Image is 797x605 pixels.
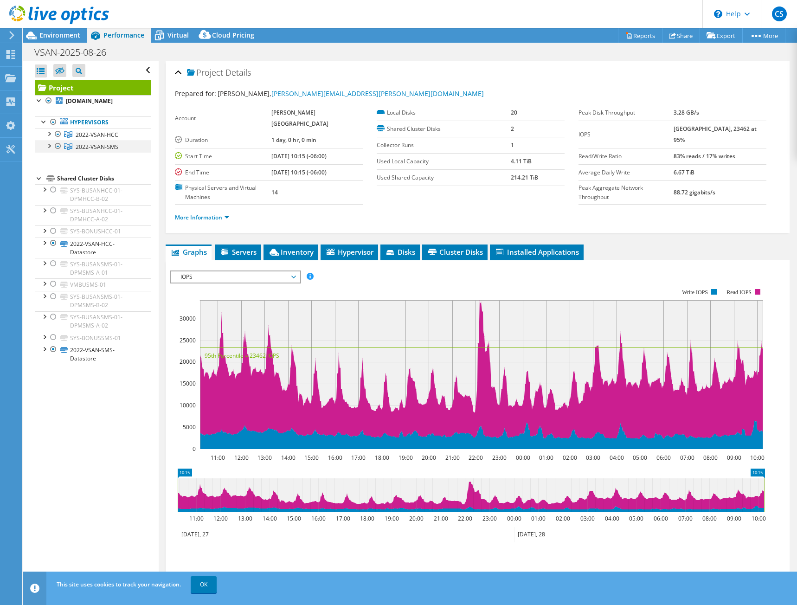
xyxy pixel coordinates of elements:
[360,515,374,522] text: 18:00
[714,10,722,18] svg: \n
[35,205,151,225] a: SYS-BUSANHCC-01-DPMHCC-A-02
[377,108,511,117] label: Local Disks
[35,141,151,153] a: 2022-VSAN-SMS
[35,116,151,129] a: Hypervisors
[39,31,80,39] span: Environment
[674,152,735,160] b: 83% reads / 17% writes
[35,238,151,258] a: 2022-VSAN-HCC-Datastore
[578,108,674,117] label: Peak Disk Throughput
[457,515,472,522] text: 22:00
[175,89,216,98] label: Prepared for:
[492,454,506,462] text: 23:00
[35,311,151,332] a: SYS-BUSANSMS-01-DPMSMS-A-02
[409,515,423,522] text: 20:00
[35,225,151,238] a: SYS-BONUSHCC-01
[674,125,757,144] b: [GEOGRAPHIC_DATA], 23462 at 95%
[511,109,517,116] b: 20
[632,454,647,462] text: 05:00
[268,247,314,257] span: Inventory
[578,130,674,139] label: IOPS
[562,454,577,462] text: 02:00
[377,124,511,134] label: Shared Cluster Disks
[30,47,121,58] h1: VSAN-2025-08-26
[57,580,181,588] span: This site uses cookies to track your navigation.
[281,454,295,462] text: 14:00
[311,515,325,522] text: 16:00
[35,332,151,344] a: SYS-BONUSSMS-01
[377,157,511,166] label: Used Local Capacity
[271,89,484,98] a: [PERSON_NAME][EMAIL_ADDRESS][PERSON_NAME][DOMAIN_NAME]
[271,168,327,176] b: [DATE] 10:15 (-06:00)
[609,454,623,462] text: 04:00
[531,515,545,522] text: 01:00
[539,454,553,462] text: 01:00
[76,131,118,139] span: 2022-VSAN-HCC
[35,129,151,141] a: 2022-VSAN-HCC
[219,247,257,257] span: Servers
[445,454,459,462] text: 21:00
[726,289,752,296] text: Read IOPS
[180,315,196,322] text: 30000
[212,31,254,39] span: Cloud Pricing
[468,454,482,462] text: 22:00
[175,183,271,202] label: Physical Servers and Virtual Machines
[167,31,189,39] span: Virtual
[511,125,514,133] b: 2
[191,576,217,593] a: OK
[385,247,415,257] span: Disks
[427,247,483,257] span: Cluster Disks
[682,289,708,296] text: Write IOPS
[187,68,223,77] span: Project
[374,454,389,462] text: 18:00
[35,344,151,364] a: 2022-VSAN-SMS-Datastore
[35,80,151,95] a: Project
[678,515,692,522] text: 07:00
[507,515,521,522] text: 00:00
[674,188,715,196] b: 88.72 gigabits/s
[271,136,316,144] b: 1 day, 0 hr, 0 min
[35,184,151,205] a: SYS-BUSANHCC-01-DPMHCC-B-02
[175,135,271,145] label: Duration
[335,515,350,522] text: 17:00
[205,352,279,360] text: 95th Percentile = 23462 IOPS
[35,278,151,290] a: VMBUSMS-01
[629,515,643,522] text: 05:00
[193,445,196,453] text: 0
[234,454,248,462] text: 12:00
[578,152,674,161] label: Read/Write Ratio
[511,174,538,181] b: 214.21 TiB
[35,258,151,278] a: SYS-BUSANSMS-01-DPMSMS-A-01
[76,143,118,151] span: 2022-VSAN-SMS
[578,168,674,177] label: Average Daily Write
[726,454,741,462] text: 09:00
[750,454,764,462] text: 10:00
[180,401,196,409] text: 10000
[674,168,694,176] b: 6.67 TiB
[421,454,436,462] text: 20:00
[271,109,328,128] b: [PERSON_NAME][GEOGRAPHIC_DATA]
[433,515,448,522] text: 21:00
[662,28,700,43] a: Share
[702,515,716,522] text: 08:00
[183,423,196,431] text: 5000
[585,454,600,462] text: 03:00
[35,95,151,107] a: [DOMAIN_NAME]
[700,28,743,43] a: Export
[656,454,670,462] text: 06:00
[271,152,327,160] b: [DATE] 10:15 (-06:00)
[578,183,674,202] label: Peak Aggregate Network Throughput
[218,89,484,98] span: [PERSON_NAME],
[555,515,570,522] text: 02:00
[225,67,251,78] span: Details
[262,515,276,522] text: 14:00
[604,515,619,522] text: 04:00
[703,454,717,462] text: 08:00
[515,454,530,462] text: 00:00
[325,247,373,257] span: Hypervisor
[210,454,225,462] text: 11:00
[653,515,668,522] text: 06:00
[180,336,196,344] text: 25000
[482,515,496,522] text: 23:00
[618,28,662,43] a: Reports
[384,515,398,522] text: 19:00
